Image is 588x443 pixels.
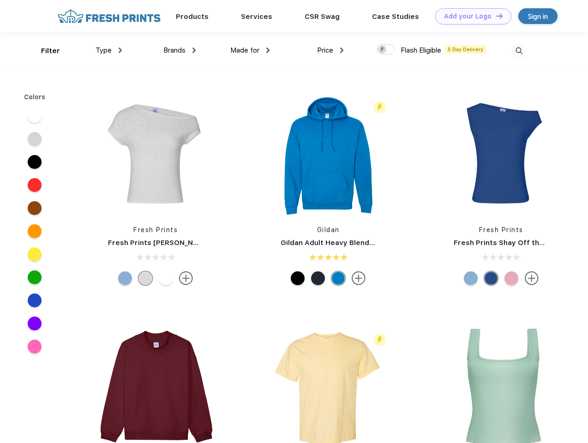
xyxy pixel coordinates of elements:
a: Sign in [518,8,558,24]
div: White [159,271,173,285]
div: Colors [17,92,53,102]
img: dropdown.png [192,48,196,53]
span: 5 Day Delivery [445,45,486,54]
div: Sapphire [331,271,345,285]
a: Fresh Prints [133,226,178,233]
a: CSR Swag [305,12,340,21]
div: Light Blue [118,271,132,285]
span: Brands [163,46,186,54]
span: Made for [230,46,259,54]
img: flash_active_toggle.svg [373,334,386,346]
div: Add your Logo [444,12,492,20]
div: Light Blue [464,271,478,285]
img: DT [496,13,503,18]
span: Type [96,46,112,54]
div: Filter [41,46,60,56]
a: Gildan Adult Heavy Blend 8 Oz. 50/50 Hooded Sweatshirt [281,239,482,247]
div: Black [291,271,305,285]
div: Navy [311,271,325,285]
a: Services [241,12,272,21]
img: func=resize&h=266 [267,93,390,216]
img: dropdown.png [266,48,270,53]
img: more.svg [352,271,366,285]
div: Sign in [528,11,548,22]
img: flash_active_toggle.svg [373,101,386,114]
a: Fresh Prints [PERSON_NAME] Off the Shoulder Top [108,239,288,247]
img: dropdown.png [340,48,343,53]
img: dropdown.png [119,48,122,53]
img: fo%20logo%202.webp [55,8,163,24]
a: Gildan [317,226,340,233]
img: desktop_search.svg [511,43,527,59]
img: more.svg [179,271,193,285]
a: Products [176,12,209,21]
a: Fresh Prints [479,226,523,233]
span: Price [317,46,333,54]
img: func=resize&h=266 [440,93,563,216]
img: more.svg [525,271,539,285]
div: Light Pink [504,271,518,285]
div: True Blue [484,271,498,285]
img: func=resize&h=266 [94,93,217,216]
span: Flash Eligible [401,46,441,54]
div: Ash Grey [138,271,152,285]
